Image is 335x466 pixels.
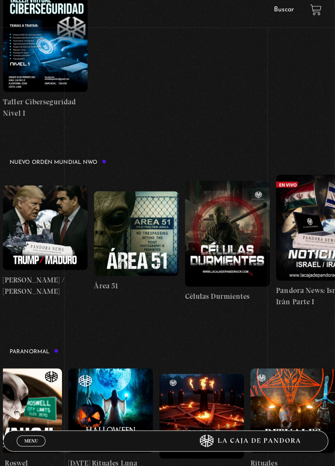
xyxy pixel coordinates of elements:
h3: Paranormal [13,350,62,356]
span: Cerrar [25,446,44,452]
h4: Taller Ciberseguridad Nivel I [7,101,90,123]
a: Buscar [274,12,294,18]
h3: Nuevo Orden Mundial NWO [13,163,109,169]
a: View your shopping cart [310,10,322,21]
a: Células Durmientes [187,177,271,311]
a: Área 51 [97,177,180,311]
a: [PERSON_NAME] / [PERSON_NAME] [7,177,90,311]
h4: [PERSON_NAME] / [PERSON_NAME] [7,277,90,299]
span: Menu [28,439,41,444]
h4: Células Durmientes [187,293,271,304]
h4: Área 51 [97,282,180,294]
